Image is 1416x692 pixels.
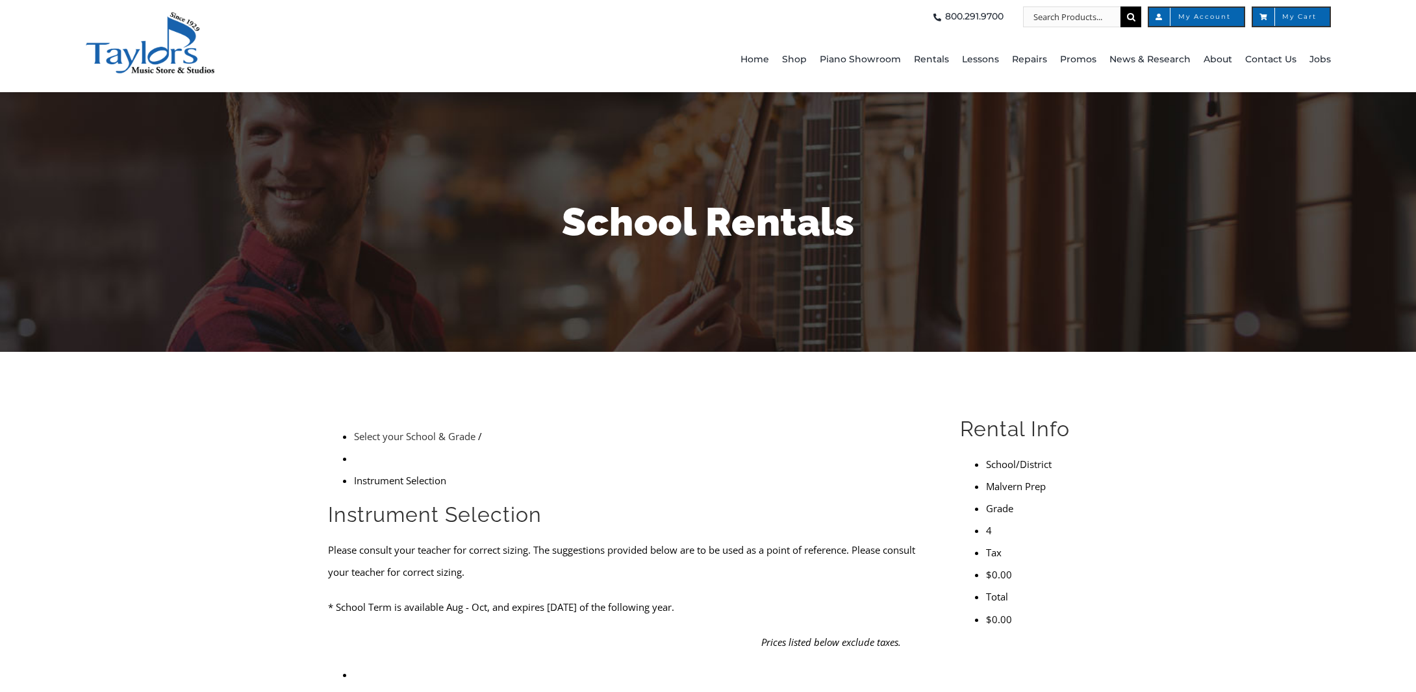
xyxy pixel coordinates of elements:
a: Piano Showroom [820,27,901,92]
a: Jobs [1309,27,1331,92]
a: Select your School & Grade [354,430,475,443]
a: Rentals [914,27,949,92]
li: Instrument Selection [354,469,930,491]
nav: Top Right [409,6,1332,27]
a: Shop [782,27,807,92]
h2: Rental Info [960,415,1088,443]
span: Contact Us [1245,49,1296,70]
p: * School Term is available Aug - Oct, and expires [DATE] of the following year. [328,596,930,618]
li: School/District [986,453,1088,475]
input: Search Products... [1023,6,1120,27]
span: My Cart [1266,14,1317,20]
li: Malvern Prep [986,475,1088,497]
span: Home [740,49,769,70]
span: News & Research [1109,49,1191,70]
span: Shop [782,49,807,70]
li: Grade [986,497,1088,519]
span: Piano Showroom [820,49,901,70]
li: 4 [986,519,1088,541]
h1: School Rentals [328,195,1088,249]
a: 800.291.9700 [929,6,1004,27]
li: Total [986,586,1088,608]
a: taylors-music-store-west-chester [85,10,215,23]
nav: Main Menu [409,27,1332,92]
span: 800.291.9700 [945,6,1004,27]
span: Jobs [1309,49,1331,70]
a: About [1204,27,1232,92]
span: Lessons [962,49,999,70]
span: Rentals [914,49,949,70]
a: My Account [1148,6,1245,27]
span: My Account [1162,14,1231,20]
em: Prices listed below exclude taxes. [761,636,901,649]
span: / [478,430,482,443]
a: My Cart [1252,6,1331,27]
span: Promos [1060,49,1096,70]
a: Repairs [1012,27,1047,92]
h2: Instrument Selection [328,501,930,528]
span: Repairs [1012,49,1047,70]
span: About [1204,49,1232,70]
li: Tax [986,541,1088,563]
a: Lessons [962,27,999,92]
a: Promos [1060,27,1096,92]
input: Search [1120,6,1141,27]
p: Please consult your teacher for correct sizing. The suggestions provided below are to be used as ... [328,539,930,583]
a: Home [740,27,769,92]
li: $0.00 [986,563,1088,586]
a: Contact Us [1245,27,1296,92]
a: News & Research [1109,27,1191,92]
li: $0.00 [986,608,1088,630]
